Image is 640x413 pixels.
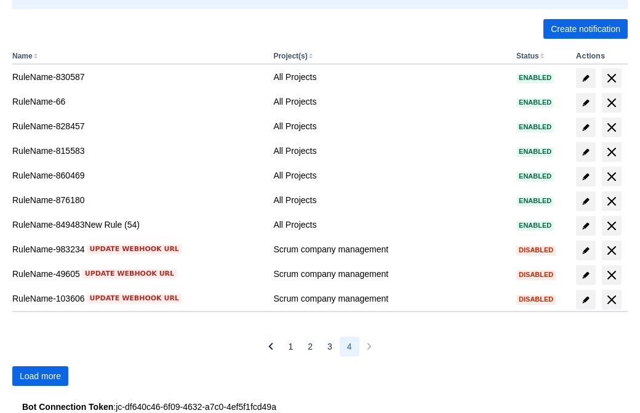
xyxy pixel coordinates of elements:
[516,148,554,155] span: Enabled
[516,271,556,278] span: Disabled
[581,270,591,280] span: edit
[90,294,179,303] span: Update webhook URL
[22,401,618,413] div: : jc-df640c46-6f09-4632-a7c0-4ef5f1fcd49a
[20,366,61,386] span: Load more
[516,198,554,204] span: Enabled
[12,71,263,83] div: RuleName-830587
[347,337,352,356] span: 4
[581,73,591,83] span: edit
[604,120,619,135] span: delete
[516,124,554,130] span: Enabled
[604,71,619,86] span: delete
[12,243,263,255] div: RuleName-983234
[581,122,591,132] span: edit
[604,243,619,258] span: delete
[273,194,506,206] div: All Projects
[581,246,591,255] span: edit
[516,173,554,180] span: Enabled
[273,52,307,60] button: Project(s)
[581,295,591,305] span: edit
[12,169,263,182] div: RuleName-860469
[581,172,591,182] span: edit
[12,120,263,132] div: RuleName-828457
[581,221,591,231] span: edit
[273,71,506,83] div: All Projects
[12,292,263,305] div: RuleName-103606
[516,52,539,60] button: Status
[581,196,591,206] span: edit
[90,244,179,254] span: Update webhook URL
[604,268,619,283] span: delete
[604,292,619,307] span: delete
[604,95,619,110] span: delete
[261,337,281,356] button: Previous
[320,337,340,356] button: Page 3
[273,145,506,157] div: All Projects
[340,337,359,356] button: Page 4
[516,99,554,106] span: Enabled
[300,337,320,356] button: Page 2
[516,74,554,81] span: Enabled
[273,95,506,108] div: All Projects
[273,292,506,305] div: Scrum company management
[571,49,628,65] th: Actions
[604,169,619,184] span: delete
[604,145,619,159] span: delete
[12,219,263,231] div: RuleName-849483New Rule (54)
[12,52,33,60] button: Name
[22,402,113,412] strong: Bot Connection Token
[604,219,619,233] span: delete
[581,147,591,157] span: edit
[281,337,300,356] button: Page 1
[308,337,313,356] span: 2
[543,19,628,39] button: Create notification
[12,268,263,280] div: RuleName-49605
[12,194,263,206] div: RuleName-876180
[12,95,263,108] div: RuleName-66
[604,194,619,209] span: delete
[327,337,332,356] span: 3
[273,243,506,255] div: Scrum company management
[551,19,620,39] span: Create notification
[12,366,68,386] button: Load more
[85,269,174,279] span: Update webhook URL
[516,247,556,254] span: Disabled
[581,98,591,108] span: edit
[516,296,556,303] span: Disabled
[273,120,506,132] div: All Projects
[273,169,506,182] div: All Projects
[359,337,379,356] button: Next
[273,268,506,280] div: Scrum company management
[288,337,293,356] span: 1
[273,219,506,231] div: All Projects
[516,222,554,229] span: Enabled
[12,145,263,157] div: RuleName-815583
[261,337,378,356] nav: Pagination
